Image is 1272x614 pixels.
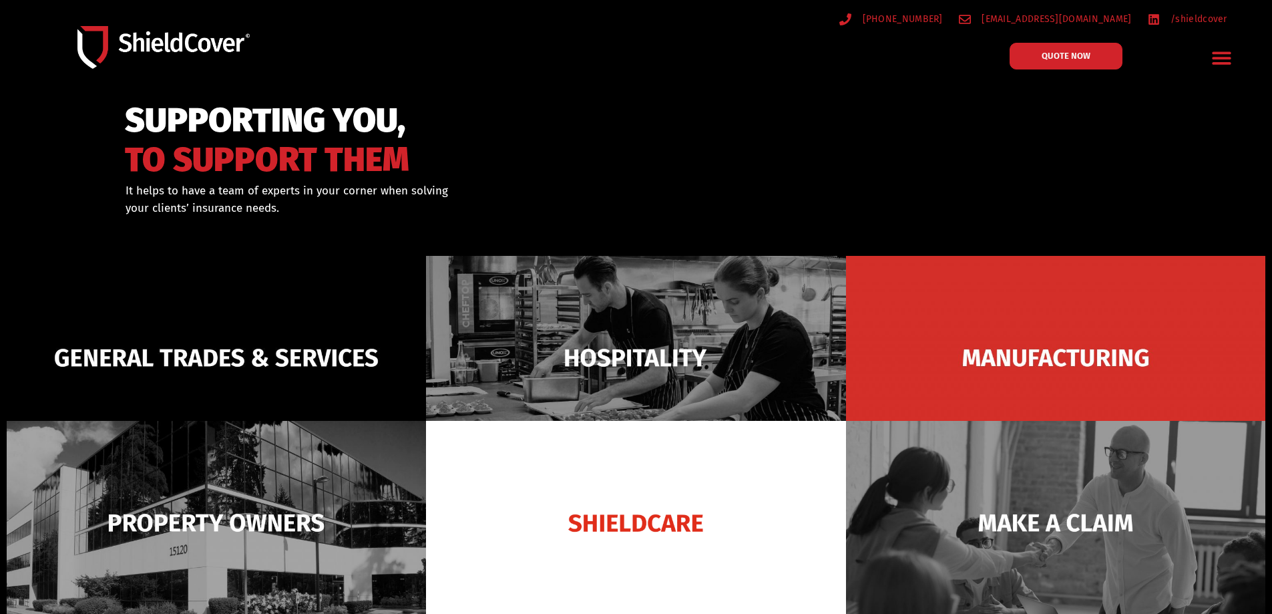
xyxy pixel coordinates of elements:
a: [PHONE_NUMBER] [839,11,943,27]
div: Menu Toggle [1207,42,1238,73]
a: [EMAIL_ADDRESS][DOMAIN_NAME] [959,11,1132,27]
a: QUOTE NOW [1010,43,1122,69]
span: /shieldcover [1167,11,1227,27]
span: QUOTE NOW [1042,51,1090,60]
img: Shield-Cover-Underwriting-Australia-logo-full [77,26,250,68]
div: It helps to have a team of experts in your corner when solving [126,182,704,216]
p: your clients’ insurance needs. [126,200,704,217]
a: /shieldcover [1148,11,1227,27]
span: [EMAIL_ADDRESS][DOMAIN_NAME] [978,11,1131,27]
span: [PHONE_NUMBER] [859,11,943,27]
span: SUPPORTING YOU, [125,107,409,134]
